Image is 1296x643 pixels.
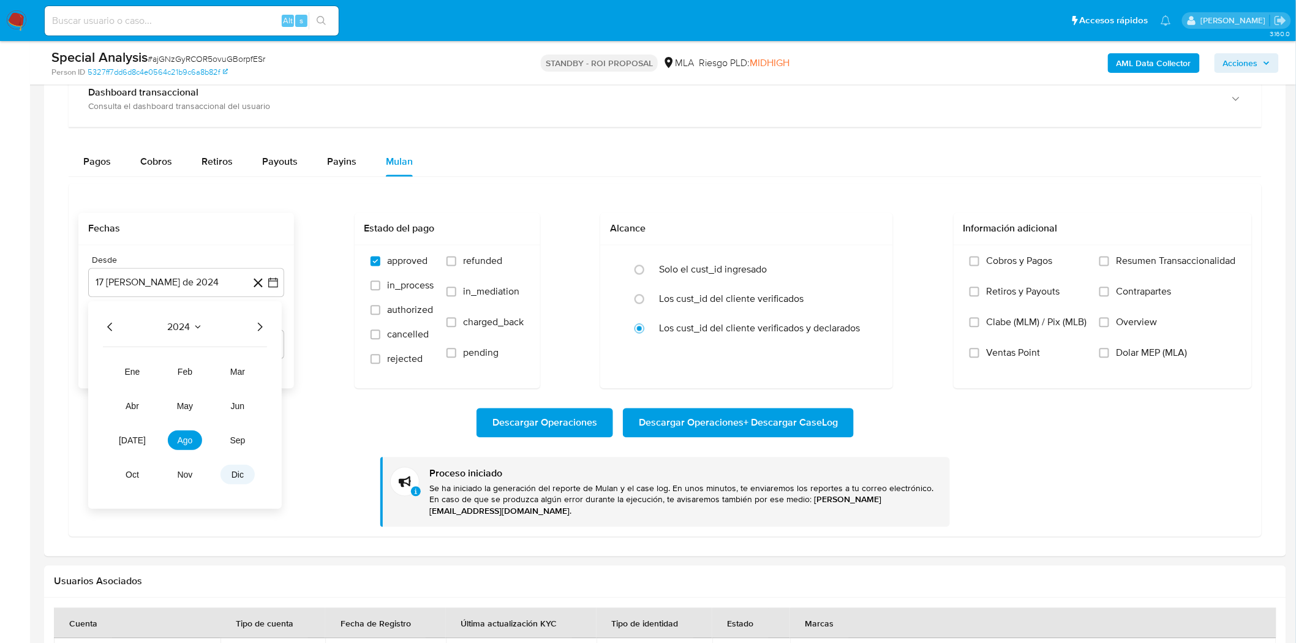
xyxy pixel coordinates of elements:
[1080,14,1148,27] span: Accesos rápidos
[51,67,85,78] b: Person ID
[1270,29,1290,39] span: 3.160.0
[541,55,658,72] p: STANDBY - ROI PROPOSAL
[1108,53,1200,73] button: AML Data Collector
[1161,15,1171,26] a: Notificaciones
[1223,53,1258,73] span: Acciones
[1215,53,1279,73] button: Acciones
[300,15,303,26] span: s
[148,53,265,65] span: # ajGNzGyRCOR5ovuGBorpfESr
[283,15,293,26] span: Alt
[699,56,789,70] span: Riesgo PLD:
[51,47,148,67] b: Special Analysis
[54,576,1276,588] h2: Usuarios Asociados
[663,56,694,70] div: MLA
[1117,53,1191,73] b: AML Data Collector
[1274,14,1287,27] a: Salir
[88,67,228,78] a: 5327ff7dd6d8c4e0564c21b9c6a8b82f
[750,56,789,70] span: MIDHIGH
[309,12,334,29] button: search-icon
[1200,15,1270,26] p: sandra.chabay@mercadolibre.com
[45,13,339,29] input: Buscar usuario o caso...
